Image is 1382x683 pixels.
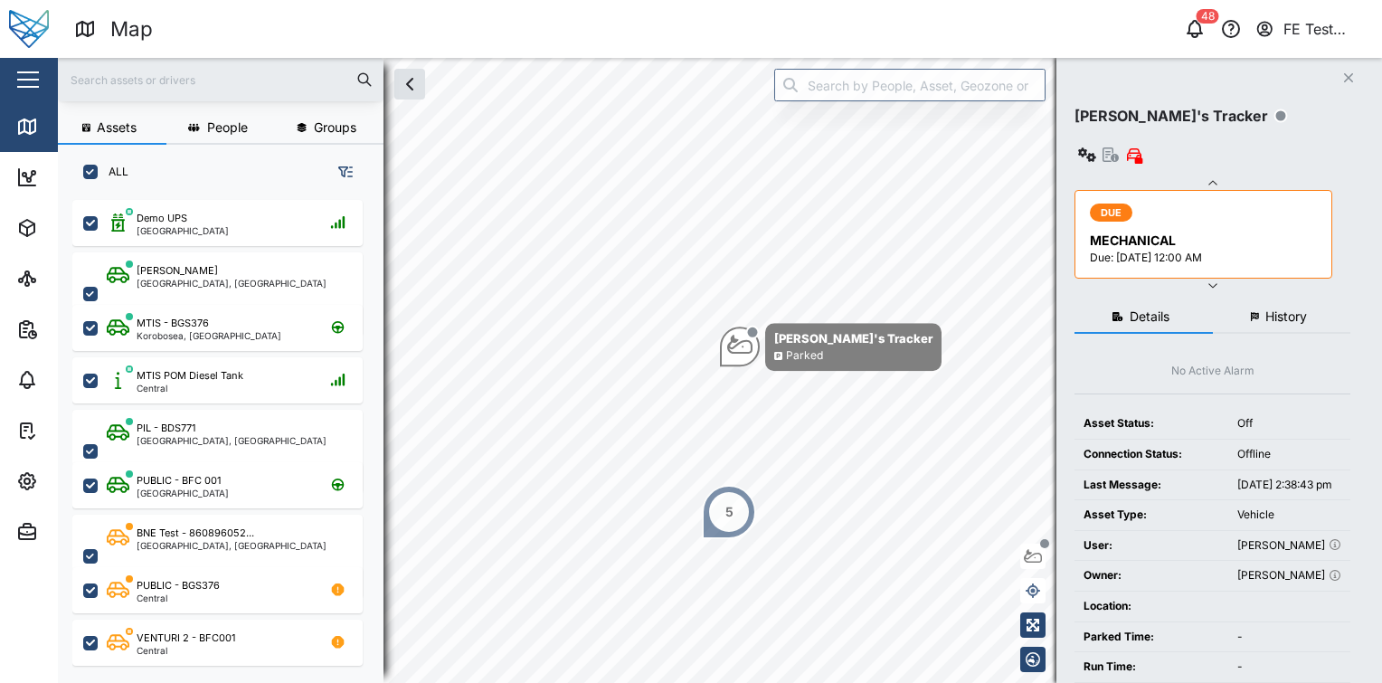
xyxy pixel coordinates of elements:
[314,121,356,134] span: Groups
[47,218,103,238] div: Assets
[1130,310,1169,323] span: Details
[47,421,97,441] div: Tasks
[137,226,229,235] div: [GEOGRAPHIC_DATA]
[1237,477,1341,494] div: [DATE] 2:38:43 pm
[137,593,220,602] div: Central
[1237,659,1341,676] div: -
[137,384,243,393] div: Central
[1074,105,1268,128] div: [PERSON_NAME]'s Tracker
[47,522,100,542] div: Admin
[137,421,195,436] div: PIL - BDS771
[1254,16,1368,42] button: FE Test Admin
[774,329,932,347] div: [PERSON_NAME]'s Tracker
[72,194,383,669] div: grid
[207,121,248,134] span: People
[137,368,243,384] div: MTIS POM Diesel Tank
[702,485,756,539] div: Map marker
[1084,659,1219,676] div: Run Time:
[137,578,220,593] div: PUBLIC - BGS376
[137,526,254,541] div: BNE Test - 860896052...
[47,370,103,390] div: Alarms
[1237,629,1341,646] div: -
[137,646,235,655] div: Central
[1197,9,1219,24] div: 48
[137,211,187,226] div: Demo UPS
[137,279,327,288] div: [GEOGRAPHIC_DATA], [GEOGRAPHIC_DATA]
[58,58,1382,683] canvas: Map
[137,631,235,646] div: VENTURI 2 - BFC001
[137,436,327,445] div: [GEOGRAPHIC_DATA], [GEOGRAPHIC_DATA]
[725,502,734,522] div: 5
[110,14,153,45] div: Map
[1084,598,1219,615] div: Location:
[1084,537,1219,555] div: User:
[1283,18,1367,41] div: FE Test Admin
[47,319,109,339] div: Reports
[1084,415,1219,432] div: Asset Status:
[137,489,229,498] div: [GEOGRAPHIC_DATA]
[1237,415,1341,432] div: Off
[1090,250,1320,267] div: Due: [DATE] 12:00 AM
[1084,446,1219,463] div: Connection Status:
[137,541,327,550] div: [GEOGRAPHIC_DATA], [GEOGRAPHIC_DATA]
[1237,537,1341,555] div: [PERSON_NAME]
[97,121,137,134] span: Assets
[1237,446,1341,463] div: Offline
[1084,507,1219,524] div: Asset Type:
[1101,204,1122,221] span: DUE
[137,263,218,279] div: [PERSON_NAME]
[137,473,221,489] div: PUBLIC - BFC 001
[98,165,128,179] label: ALL
[1084,567,1219,584] div: Owner:
[1084,477,1219,494] div: Last Message:
[1171,363,1254,380] div: No Active Alarm
[137,316,209,331] div: MTIS - BGS376
[47,269,90,289] div: Sites
[1265,310,1307,323] span: History
[774,69,1046,101] input: Search by People, Asset, Geozone or Place
[47,117,88,137] div: Map
[47,471,111,491] div: Settings
[9,9,49,49] img: Main Logo
[786,347,823,365] div: Parked
[1237,567,1341,584] div: [PERSON_NAME]
[1084,629,1219,646] div: Parked Time:
[1090,231,1320,251] div: MECHANICAL
[137,331,281,340] div: Korobosea, [GEOGRAPHIC_DATA]
[720,323,942,371] div: Map marker
[47,167,128,187] div: Dashboard
[69,66,373,93] input: Search assets or drivers
[1237,507,1341,524] div: Vehicle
